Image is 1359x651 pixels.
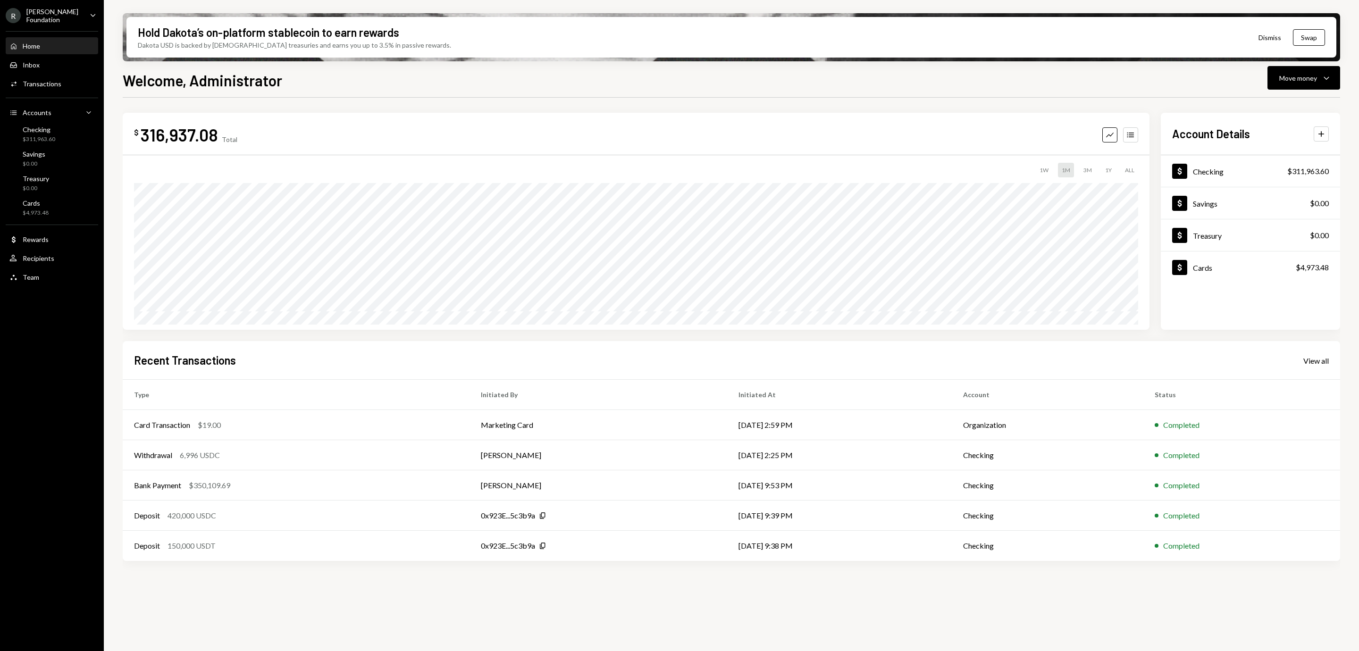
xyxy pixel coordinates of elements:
[1163,510,1200,521] div: Completed
[134,510,160,521] div: Deposit
[6,231,98,248] a: Rewards
[6,104,98,121] a: Accounts
[23,42,40,50] div: Home
[1080,163,1096,177] div: 3M
[1143,380,1340,410] th: Status
[123,380,470,410] th: Type
[6,172,98,194] a: Treasury$0.00
[1161,155,1340,187] a: Checking$311,963.60
[1161,251,1340,283] a: Cards$4,973.48
[952,470,1143,501] td: Checking
[134,540,160,551] div: Deposit
[23,160,45,168] div: $0.00
[23,108,51,117] div: Accounts
[23,125,55,134] div: Checking
[481,540,535,551] div: 0x923E...5c3b9a
[134,352,236,368] h2: Recent Transactions
[952,501,1143,531] td: Checking
[727,470,952,501] td: [DATE] 9:53 PM
[6,268,98,285] a: Team
[727,440,952,470] td: [DATE] 2:25 PM
[23,61,40,69] div: Inbox
[1193,263,1212,272] div: Cards
[23,184,49,192] div: $0.00
[952,440,1143,470] td: Checking
[1310,198,1329,209] div: $0.00
[470,410,727,440] td: Marketing Card
[470,440,727,470] td: [PERSON_NAME]
[1247,26,1293,49] button: Dismiss
[23,273,39,281] div: Team
[23,254,54,262] div: Recipients
[138,25,399,40] div: Hold Dakota’s on-platform stablecoin to earn rewards
[23,209,49,217] div: $4,973.48
[1163,450,1200,461] div: Completed
[23,235,49,243] div: Rewards
[23,135,55,143] div: $311,963.60
[1163,419,1200,431] div: Completed
[1058,163,1074,177] div: 1M
[1193,199,1217,208] div: Savings
[1310,230,1329,241] div: $0.00
[134,419,190,431] div: Card Transaction
[470,380,727,410] th: Initiated By
[168,540,216,551] div: 150,000 USDT
[134,480,181,491] div: Bank Payment
[1303,356,1329,366] div: View all
[123,71,282,90] h1: Welcome, Administrator
[952,531,1143,561] td: Checking
[1193,167,1224,176] div: Checking
[1161,219,1340,251] a: Treasury$0.00
[6,75,98,92] a: Transactions
[6,8,21,23] div: R
[6,147,98,170] a: Savings$0.00
[168,510,216,521] div: 420,000 USDC
[1193,231,1222,240] div: Treasury
[1172,126,1250,142] h2: Account Details
[6,37,98,54] a: Home
[952,380,1143,410] th: Account
[952,410,1143,440] td: Organization
[470,470,727,501] td: [PERSON_NAME]
[481,510,535,521] div: 0x923E...5c3b9a
[26,8,82,24] div: [PERSON_NAME] Foundation
[727,380,952,410] th: Initiated At
[6,196,98,219] a: Cards$4,973.48
[6,56,98,73] a: Inbox
[1296,262,1329,273] div: $4,973.48
[1279,73,1317,83] div: Move money
[727,531,952,561] td: [DATE] 9:38 PM
[1163,540,1200,551] div: Completed
[6,250,98,267] a: Recipients
[1161,187,1340,219] a: Savings$0.00
[1163,480,1200,491] div: Completed
[1267,66,1340,90] button: Move money
[189,480,230,491] div: $350,109.69
[1293,29,1325,46] button: Swap
[1036,163,1052,177] div: 1W
[198,419,221,431] div: $19.00
[23,150,45,158] div: Savings
[23,175,49,183] div: Treasury
[180,450,220,461] div: 6,996 USDC
[134,128,139,137] div: $
[134,450,172,461] div: Withdrawal
[138,40,451,50] div: Dakota USD is backed by [DEMOGRAPHIC_DATA] treasuries and earns you up to 3.5% in passive rewards.
[727,410,952,440] td: [DATE] 2:59 PM
[1287,166,1329,177] div: $311,963.60
[23,80,61,88] div: Transactions
[1303,355,1329,366] a: View all
[1101,163,1116,177] div: 1Y
[23,199,49,207] div: Cards
[141,124,218,145] div: 316,937.08
[1121,163,1138,177] div: ALL
[222,135,237,143] div: Total
[6,123,98,145] a: Checking$311,963.60
[727,501,952,531] td: [DATE] 9:39 PM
